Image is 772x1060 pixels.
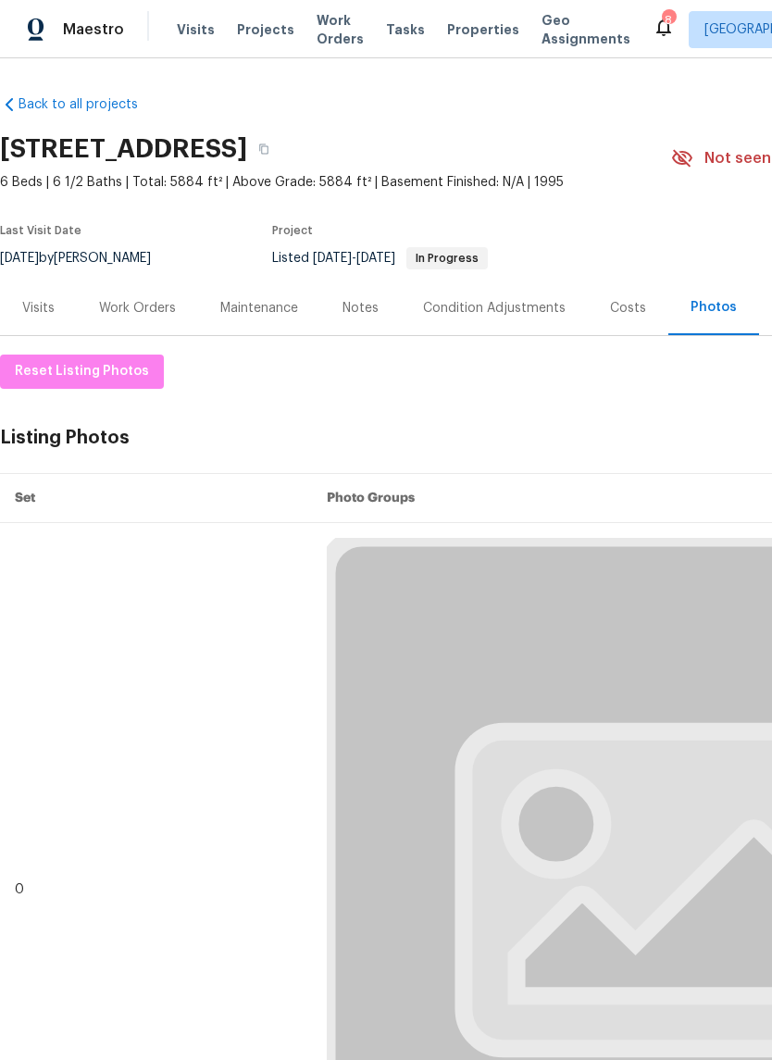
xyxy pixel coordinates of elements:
span: Tasks [386,23,425,36]
span: Maestro [63,20,124,39]
div: Visits [22,299,55,318]
div: 8 [662,11,675,30]
div: Maintenance [220,299,298,318]
span: [DATE] [313,252,352,265]
span: - [313,252,395,265]
span: Visits [177,20,215,39]
button: Copy Address [247,132,280,166]
div: Costs [610,299,646,318]
div: Notes [342,299,379,318]
span: In Progress [408,253,486,264]
span: Projects [237,20,294,39]
div: Condition Adjustments [423,299,566,318]
span: Properties [447,20,519,39]
span: Project [272,225,313,236]
span: Reset Listing Photos [15,360,149,383]
span: Listed [272,252,488,265]
span: Work Orders [317,11,364,48]
div: Work Orders [99,299,176,318]
span: [DATE] [356,252,395,265]
div: Photos [691,298,737,317]
span: Geo Assignments [542,11,630,48]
